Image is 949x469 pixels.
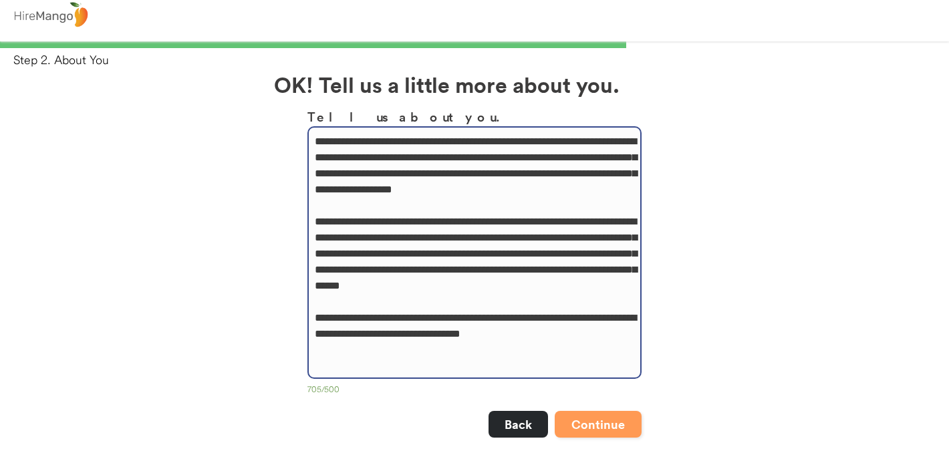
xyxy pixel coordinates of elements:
button: Back [489,411,548,438]
button: Continue [555,411,642,438]
div: 66% [3,41,946,48]
h2: OK! Tell us a little more about you. [274,68,675,100]
h3: Tell us about you. [307,107,642,126]
div: Step 2. About You [13,51,949,68]
div: 705/500 [307,384,642,398]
